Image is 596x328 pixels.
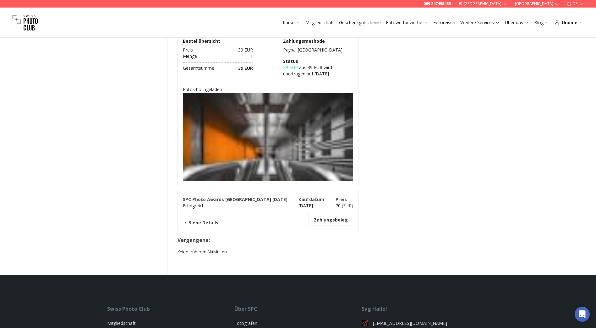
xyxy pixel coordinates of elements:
[13,10,38,35] img: Swiss photo club
[250,53,253,59] span: 1
[283,19,300,26] a: Kurse
[183,47,193,53] span: Preis
[298,203,313,209] span: [DATE]
[431,18,458,27] button: Fotoreisen
[107,320,136,326] a: Mitgliedschaft
[336,196,347,202] span: Preis
[178,236,419,244] h2: Vergangene :
[283,58,298,64] span: Status
[183,86,353,93] h4: Fotos hochgeladen
[303,18,336,27] button: Mitgliedschaft
[342,203,353,209] span: ( EUR )
[336,18,383,27] button: Geschenkgutscheine
[362,305,489,313] div: Sag Hallo!
[433,19,455,26] a: Fotoreisen
[458,18,502,27] button: Weitere Services
[183,53,197,59] span: Menge
[298,196,324,202] span: Kaufdatum
[283,47,342,53] span: P aypal [GEOGRAPHIC_DATA]
[314,217,348,223] button: Zahlungsbeleg
[575,307,590,322] div: Open Intercom Messenger
[183,220,218,226] button: Siehe Details
[283,64,298,70] span: 39 EUR
[386,19,428,26] a: Fotowettbewerbe
[234,320,257,326] a: Fotografen
[502,18,532,27] button: Über uns
[283,64,332,77] span: aus 39 EUR wird übertragen auf [DATE]
[339,19,381,26] a: Geschenkgutscheine
[532,18,552,27] button: Blog
[283,38,353,44] div: Zahlungsmethode
[107,305,234,313] div: Swiss Photo Club
[460,19,500,26] a: Weitere Services
[336,203,353,209] span: 70
[534,19,550,26] a: Blog
[183,38,253,44] div: Bestellübersicht
[383,18,431,27] button: Fotowettbewerbe
[183,65,214,71] span: Gesamtsumme
[183,93,353,207] img: Kontrastkollision.jpg
[280,18,303,27] button: Kurse
[234,305,362,313] div: Über SPC
[238,47,253,53] span: 39 EUR
[555,19,583,26] div: Undine
[183,203,205,209] span: Erfolgreich
[183,196,287,202] span: SPC Photo Awards [GEOGRAPHIC_DATA] [DATE]
[505,19,529,26] a: Über uns
[238,65,253,71] b: 39 EUR
[178,249,419,255] small: Keine früheren Aktivitäten
[424,1,451,6] a: 069 247495455
[362,320,489,326] a: [EMAIL_ADDRESS][DOMAIN_NAME]
[305,19,334,26] a: Mitgliedschaft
